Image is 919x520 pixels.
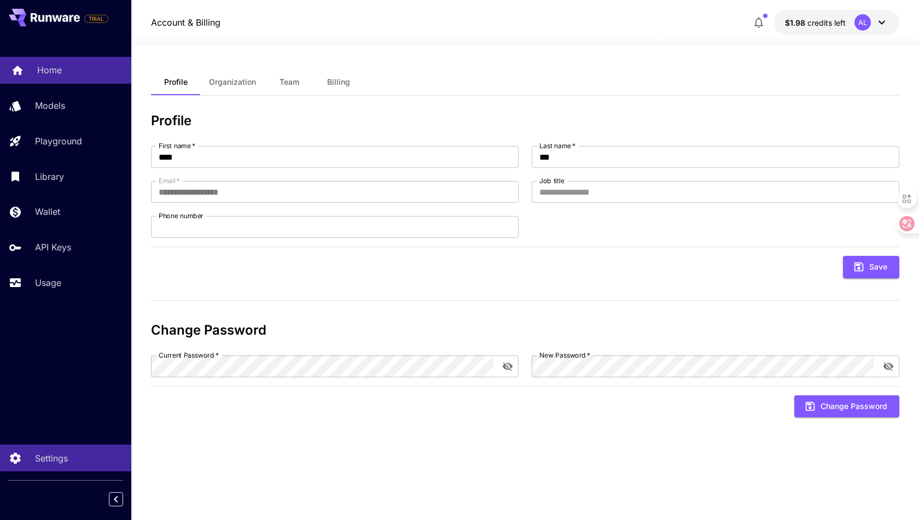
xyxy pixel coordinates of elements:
p: Settings [35,452,68,465]
span: Add your payment card to enable full platform functionality. [84,12,108,25]
button: Save [843,256,899,278]
p: Playground [35,135,82,148]
label: Current Password [159,350,219,360]
span: Team [280,77,299,87]
span: Organization [209,77,256,87]
label: Last name [539,141,575,150]
p: Library [35,170,64,183]
span: Profile [164,77,188,87]
p: Wallet [35,205,60,218]
button: toggle password visibility [879,357,898,376]
span: $1.98 [785,18,807,27]
button: toggle password visibility [498,357,517,376]
label: First name [159,141,195,150]
span: Billing [327,77,350,87]
h3: Change Password [151,323,899,338]
nav: breadcrumb [151,16,220,29]
div: Collapse sidebar [117,489,131,509]
label: New Password [539,350,590,360]
button: Change Password [794,395,899,418]
span: credits left [807,18,846,27]
label: Job title [539,176,565,185]
div: $1.9806 [785,17,846,28]
p: Models [35,99,65,112]
p: Home [37,63,62,77]
p: Usage [35,276,61,289]
label: Email [159,176,180,185]
p: API Keys [35,241,71,254]
div: AL [854,14,871,31]
h3: Profile [151,113,899,128]
a: Account & Billing [151,16,220,29]
span: TRIAL [85,15,108,23]
button: $1.9806AL [774,10,899,35]
button: Collapse sidebar [109,492,123,506]
label: Phone number [159,211,203,220]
